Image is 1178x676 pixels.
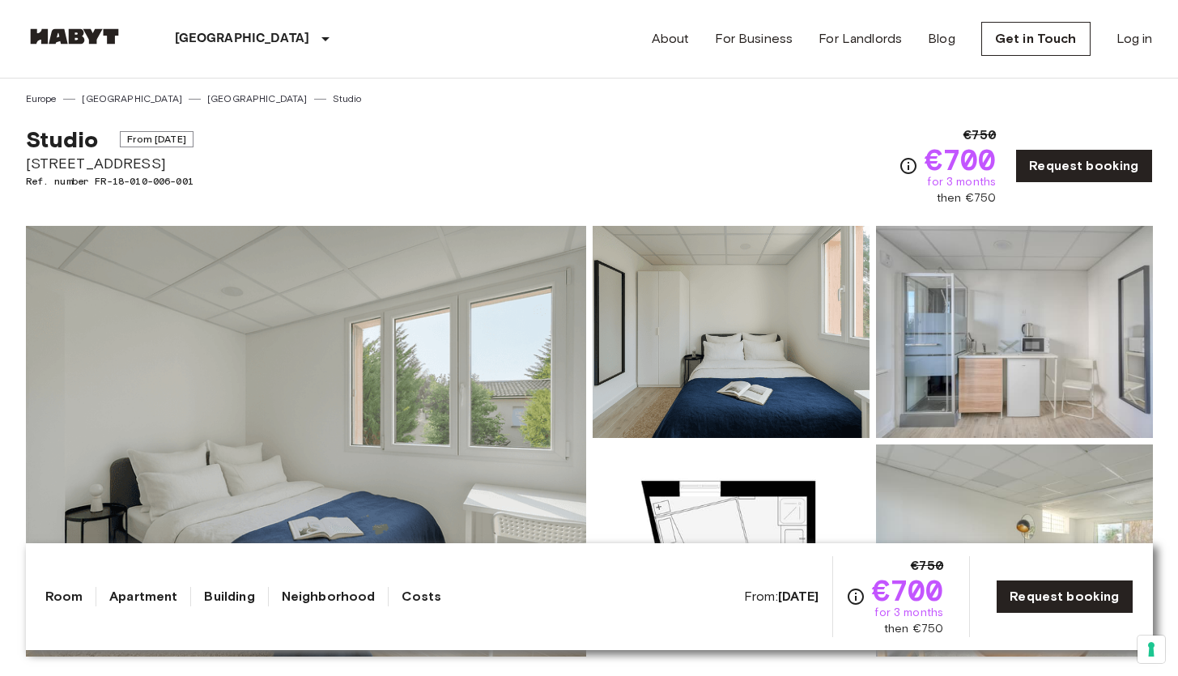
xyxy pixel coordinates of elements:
a: Building [204,587,254,606]
span: for 3 months [874,605,943,621]
a: Log in [1116,29,1153,49]
img: Picture of unit FR-18-010-006-001 [593,444,870,657]
a: Room [45,587,83,606]
a: Blog [928,29,955,49]
span: then €750 [937,190,996,206]
span: €750 [911,556,944,576]
a: [GEOGRAPHIC_DATA] [207,91,308,106]
svg: Check cost overview for full price breakdown. Please note that discounts apply to new joiners onl... [899,156,918,176]
a: Studio [333,91,362,106]
span: Ref. number FR-18-010-006-001 [26,174,193,189]
a: Request booking [996,580,1133,614]
p: [GEOGRAPHIC_DATA] [175,29,310,49]
a: Costs [402,587,441,606]
img: Picture of unit FR-18-010-006-001 [876,226,1153,438]
b: [DATE] [778,589,819,604]
span: for 3 months [927,174,996,190]
span: Studio [26,125,99,153]
a: For Landlords [819,29,902,49]
a: Apartment [109,587,177,606]
a: For Business [715,29,793,49]
a: [GEOGRAPHIC_DATA] [82,91,182,106]
span: €700 [925,145,997,174]
img: Picture of unit FR-18-010-006-001 [593,226,870,438]
a: Get in Touch [981,22,1091,56]
a: Europe [26,91,57,106]
span: €750 [963,125,997,145]
img: Habyt [26,28,123,45]
img: Marketing picture of unit FR-18-010-006-001 [26,226,586,657]
span: then €750 [884,621,943,637]
span: [STREET_ADDRESS] [26,153,193,174]
img: Picture of unit FR-18-010-006-001 [876,444,1153,657]
svg: Check cost overview for full price breakdown. Please note that discounts apply to new joiners onl... [846,587,865,606]
a: Request booking [1015,149,1152,183]
a: About [652,29,690,49]
button: Your consent preferences for tracking technologies [1138,636,1165,663]
span: From [DATE] [120,131,193,147]
span: €700 [872,576,944,605]
a: Neighborhood [282,587,376,606]
span: From: [744,588,819,606]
